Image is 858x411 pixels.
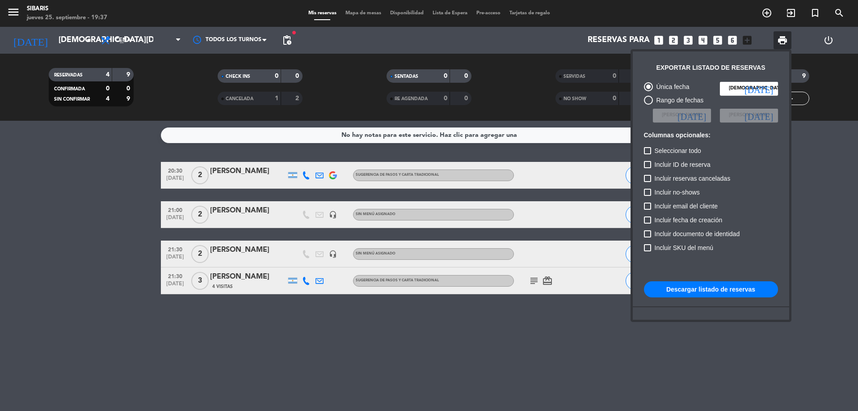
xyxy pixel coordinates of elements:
div: Única fecha [653,82,690,92]
span: Incluir documento de identidad [655,229,740,239]
i: [DATE] [744,84,773,93]
div: Exportar listado de reservas [656,63,765,73]
span: Incluir reservas canceladas [655,173,731,184]
h6: Columnas opcionales: [644,131,778,139]
span: [PERSON_NAME] [662,111,702,119]
span: [PERSON_NAME] [729,111,769,119]
span: Incluir fecha de creación [655,215,723,225]
span: Incluir email del cliente [655,201,718,212]
span: print [777,35,788,46]
div: Rango de fechas [653,95,704,106]
i: [DATE] [677,111,706,120]
i: [DATE] [744,111,773,120]
span: Incluir SKU del menú [655,242,714,253]
span: Incluir ID de reserva [655,159,711,170]
span: Seleccionar todo [655,145,701,156]
button: Descargar listado de reservas [644,281,778,297]
span: Incluir no-shows [655,187,700,198]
